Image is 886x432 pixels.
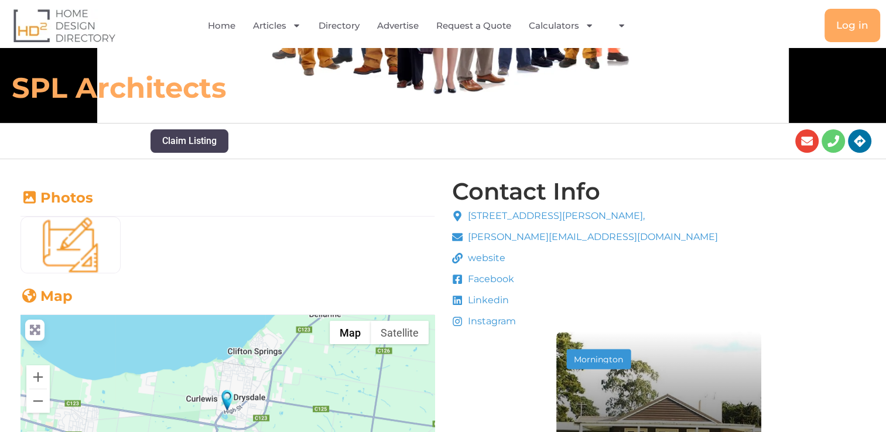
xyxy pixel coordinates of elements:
a: [PERSON_NAME][EMAIL_ADDRESS][DOMAIN_NAME] [452,230,719,244]
button: Show street map [330,321,371,344]
button: Zoom in [26,365,50,389]
h4: Contact Info [452,180,600,203]
a: Log in [825,9,880,42]
span: [PERSON_NAME][EMAIL_ADDRESS][DOMAIN_NAME] [465,230,718,244]
button: Claim Listing [150,129,228,153]
span: [STREET_ADDRESS][PERSON_NAME], [465,209,645,223]
a: Directory [319,12,360,39]
button: Zoom out [26,389,50,413]
a: Calculators [529,12,594,39]
a: Home [208,12,235,39]
img: architect [21,217,120,273]
a: Photos [20,189,93,206]
span: Log in [836,20,868,30]
span: Instagram [465,314,516,328]
nav: Menu [181,12,662,39]
a: Articles [253,12,301,39]
span: Facebook [465,272,514,286]
a: Map [20,287,73,304]
span: website [465,251,505,265]
h6: SPL Architects [12,70,614,105]
span: Linkedin [465,293,509,307]
a: Request a Quote [436,12,511,39]
button: Show satellite imagery [371,321,429,344]
a: Advertise [377,12,419,39]
div: SPL Architects [221,390,233,410]
div: Mornington [572,355,625,364]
